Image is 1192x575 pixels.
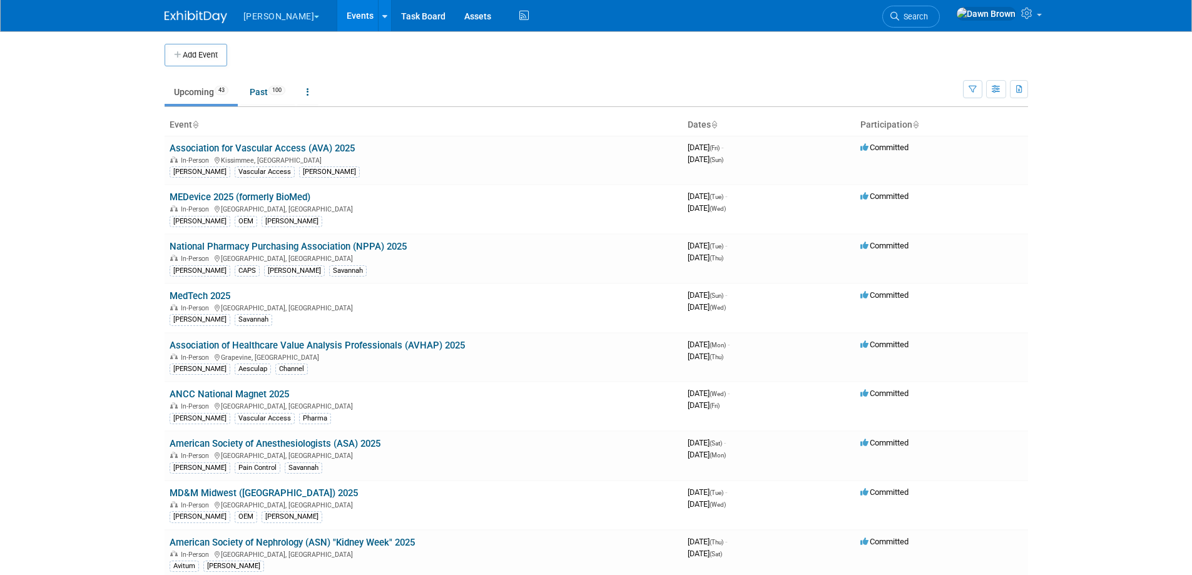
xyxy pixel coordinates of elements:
[192,120,198,130] a: Sort by Event Name
[235,314,272,325] div: Savannah
[710,489,723,496] span: (Tue)
[170,216,230,227] div: [PERSON_NAME]
[170,352,678,362] div: Grapevine, [GEOGRAPHIC_DATA]
[710,501,726,508] span: (Wed)
[170,402,178,409] img: In-Person Event
[170,203,678,213] div: [GEOGRAPHIC_DATA], [GEOGRAPHIC_DATA]
[170,241,407,252] a: National Pharmacy Purchasing Association (NPPA) 2025
[860,537,909,546] span: Committed
[235,413,295,424] div: Vascular Access
[688,499,726,509] span: [DATE]
[710,156,723,163] span: (Sun)
[170,450,678,460] div: [GEOGRAPHIC_DATA], [GEOGRAPHIC_DATA]
[170,549,678,559] div: [GEOGRAPHIC_DATA], [GEOGRAPHIC_DATA]
[710,145,720,151] span: (Fri)
[170,438,380,449] a: American Society of Anesthesiologists (ASA) 2025
[170,205,178,211] img: In-Person Event
[899,12,928,21] span: Search
[235,216,257,227] div: OEM
[170,255,178,261] img: In-Person Event
[725,487,727,497] span: -
[170,166,230,178] div: [PERSON_NAME]
[170,413,230,424] div: [PERSON_NAME]
[170,302,678,312] div: [GEOGRAPHIC_DATA], [GEOGRAPHIC_DATA]
[860,191,909,201] span: Committed
[170,551,178,557] img: In-Person Event
[262,511,322,522] div: [PERSON_NAME]
[235,462,280,474] div: Pain Control
[710,342,726,349] span: (Mon)
[264,265,325,277] div: [PERSON_NAME]
[329,265,367,277] div: Savannah
[299,166,360,178] div: [PERSON_NAME]
[855,114,1028,136] th: Participation
[688,400,720,410] span: [DATE]
[882,6,940,28] a: Search
[170,389,289,400] a: ANCC National Magnet 2025
[860,340,909,349] span: Committed
[170,511,230,522] div: [PERSON_NAME]
[170,354,178,360] img: In-Person Event
[728,340,730,349] span: -
[170,340,465,351] a: Association of Healthcare Value Analysis Professionals (AVHAP) 2025
[721,143,723,152] span: -
[710,193,723,200] span: (Tue)
[688,389,730,398] span: [DATE]
[170,265,230,277] div: [PERSON_NAME]
[688,241,727,250] span: [DATE]
[181,551,213,559] span: In-Person
[724,438,726,447] span: -
[181,402,213,410] span: In-Person
[688,302,726,312] span: [DATE]
[165,11,227,23] img: ExhibitDay
[235,265,260,277] div: CAPS
[170,561,199,572] div: Avitum
[860,241,909,250] span: Committed
[240,80,295,104] a: Past100
[170,462,230,474] div: [PERSON_NAME]
[710,390,726,397] span: (Wed)
[688,438,726,447] span: [DATE]
[710,255,723,262] span: (Thu)
[725,191,727,201] span: -
[170,156,178,163] img: In-Person Event
[710,440,722,447] span: (Sat)
[710,304,726,311] span: (Wed)
[688,253,723,262] span: [DATE]
[268,86,285,95] span: 100
[688,155,723,164] span: [DATE]
[688,537,727,546] span: [DATE]
[170,537,415,548] a: American Society of Nephrology (ASN) "Kidney Week" 2025
[860,438,909,447] span: Committed
[860,389,909,398] span: Committed
[688,487,727,497] span: [DATE]
[170,452,178,458] img: In-Person Event
[285,462,322,474] div: Savannah
[860,487,909,497] span: Committed
[262,216,322,227] div: [PERSON_NAME]
[170,290,230,302] a: MedTech 2025
[181,156,213,165] span: In-Person
[688,203,726,213] span: [DATE]
[688,290,727,300] span: [DATE]
[165,114,683,136] th: Event
[181,452,213,460] span: In-Person
[688,352,723,361] span: [DATE]
[688,191,727,201] span: [DATE]
[725,290,727,300] span: -
[710,243,723,250] span: (Tue)
[299,413,331,424] div: Pharma
[181,255,213,263] span: In-Person
[728,389,730,398] span: -
[688,340,730,349] span: [DATE]
[170,155,678,165] div: Kissimmee, [GEOGRAPHIC_DATA]
[710,292,723,299] span: (Sun)
[710,402,720,409] span: (Fri)
[710,205,726,212] span: (Wed)
[203,561,264,572] div: [PERSON_NAME]
[710,354,723,360] span: (Thu)
[181,354,213,362] span: In-Person
[170,191,310,203] a: MEDevice 2025 (formerly BioMed)
[688,450,726,459] span: [DATE]
[688,143,723,152] span: [DATE]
